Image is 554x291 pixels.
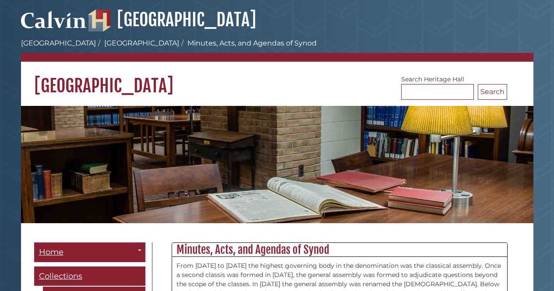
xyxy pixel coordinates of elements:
[21,7,87,32] img: Calvin
[104,39,179,47] a: [GEOGRAPHIC_DATA]
[21,20,87,28] a: Calvin University
[88,9,256,31] a: [GEOGRAPHIC_DATA]
[39,247,64,257] span: Home
[478,84,507,100] button: Search
[172,243,507,257] h2: Minutes, Acts, and Agendas of Synod
[39,271,82,281] span: Collections
[179,38,317,49] li: Minutes, Acts, and Agendas of Synod
[536,133,552,141] a: Back to Top
[34,242,145,262] a: Home
[21,39,96,47] a: [GEOGRAPHIC_DATA]
[34,266,145,286] a: Collections
[88,10,110,32] img: Hekman Library Logo
[21,62,533,97] h1: [GEOGRAPHIC_DATA]
[21,38,533,62] nav: breadcrumb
